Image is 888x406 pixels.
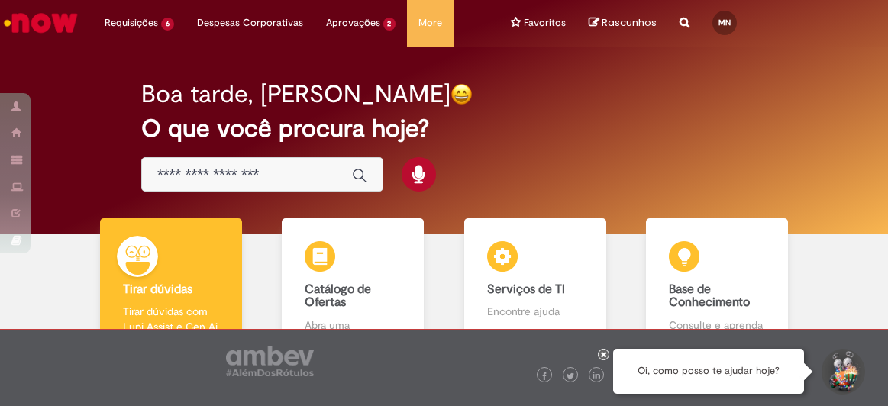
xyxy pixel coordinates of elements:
img: logo_footer_twitter.png [567,372,574,380]
img: logo_footer_facebook.png [541,372,548,380]
a: No momento, sua lista de rascunhos tem 0 Itens [589,15,657,30]
span: More [418,15,442,31]
a: Catálogo de Ofertas Abra uma solicitação [262,218,444,363]
b: Catálogo de Ofertas [305,282,371,311]
b: Base de Conhecimento [669,282,750,311]
span: Rascunhos [602,15,657,30]
p: Abra uma solicitação [305,317,401,348]
p: Consulte e aprenda [669,317,765,333]
span: Despesas Corporativas [197,15,303,31]
span: 6 [161,18,174,31]
img: happy-face.png [450,83,473,105]
span: Aprovações [326,15,380,31]
img: logo_footer_linkedin.png [593,372,600,381]
span: MN [718,18,731,27]
b: Tirar dúvidas [123,282,192,297]
span: 2 [383,18,396,31]
button: Iniciar Conversa de Suporte [819,349,865,395]
a: Serviços de TI Encontre ajuda [444,218,626,363]
b: Serviços de TI [487,282,565,297]
h2: O que você procura hoje? [141,115,747,142]
span: Requisições [105,15,158,31]
p: Tirar dúvidas com Lupi Assist e Gen Ai [123,304,219,334]
a: Base de Conhecimento Consulte e aprenda [626,218,808,363]
h2: Boa tarde, [PERSON_NAME] [141,81,450,108]
a: Tirar dúvidas Tirar dúvidas com Lupi Assist e Gen Ai [80,218,262,363]
img: logo_footer_ambev_rotulo_gray.png [226,346,314,376]
div: Oi, como posso te ajudar hoje? [613,349,804,394]
img: ServiceNow [2,8,80,38]
p: Encontre ajuda [487,304,583,319]
span: Favoritos [524,15,566,31]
